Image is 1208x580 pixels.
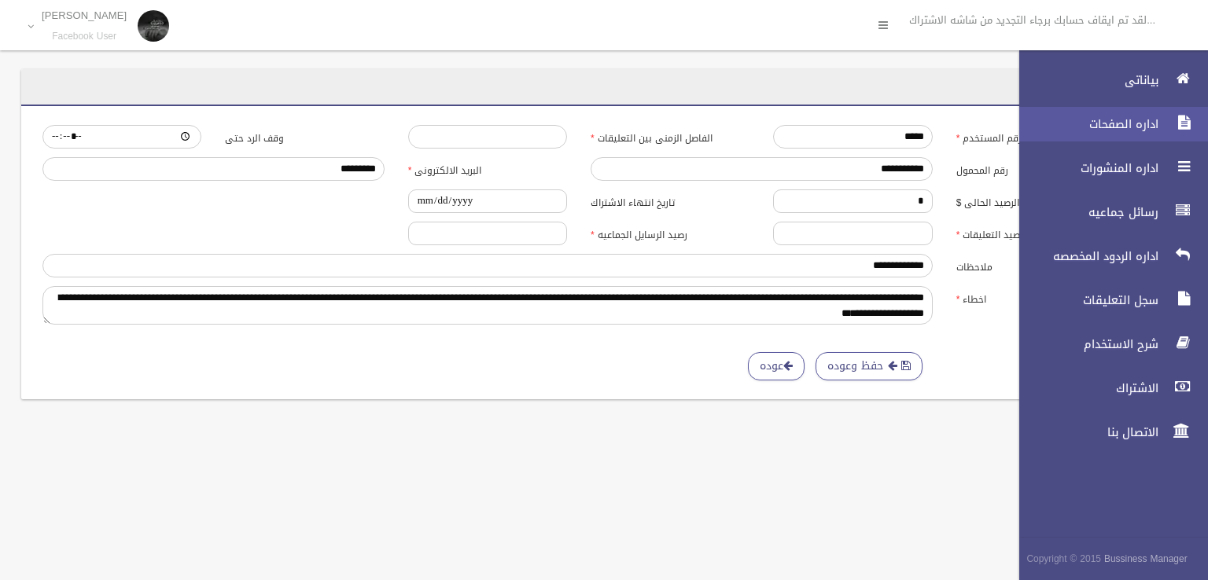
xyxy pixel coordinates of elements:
a: الاشتراك [1006,371,1208,406]
a: بياناتى [1006,63,1208,97]
a: اداره المنشورات [1006,151,1208,185]
a: الاتصال بنا [1006,415,1208,450]
span: رسائل جماعيه [1006,204,1163,220]
label: رقم المستخدم [945,125,1127,147]
label: الفاصل الزمنى بين التعليقات [579,125,761,147]
a: اداره الصفحات [1006,107,1208,141]
span: الاتصال بنا [1006,424,1163,440]
label: ملاحظات [945,254,1127,276]
a: سجل التعليقات [1006,283,1208,318]
label: اخطاء [945,286,1127,308]
span: Copyright © 2015 [1026,550,1101,567]
p: [PERSON_NAME] [42,9,127,21]
span: اداره الردود المخصصه [1006,248,1163,264]
span: بياناتى [1006,72,1163,88]
label: رصيد التعليقات [945,222,1127,244]
span: اداره المنشورات [1006,160,1163,176]
span: شرح الاستخدام [1006,336,1163,352]
small: Facebook User [42,31,127,42]
label: رصيد الرسايل الجماعيه [579,222,761,244]
a: اداره الردود المخصصه [1006,239,1208,273]
span: الاشتراك [1006,380,1163,396]
label: البريد الالكترونى [396,157,579,179]
a: شرح الاستخدام [1006,327,1208,362]
span: اداره الصفحات [1006,116,1163,132]
button: حفظ وعوده [816,352,923,381]
header: المستخدمين / تعديل [1002,71,1136,101]
label: رقم المحمول [945,157,1127,179]
label: وقف الرد حتى [213,125,396,147]
a: رسائل جماعيه [1006,195,1208,229]
label: الرصيد الحالى $ [945,189,1127,211]
span: سجل التعليقات [1006,292,1163,308]
label: تاريخ انتهاء الاشتراك [579,189,761,211]
strong: Bussiness Manager [1104,550,1188,567]
a: عوده [748,352,805,381]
